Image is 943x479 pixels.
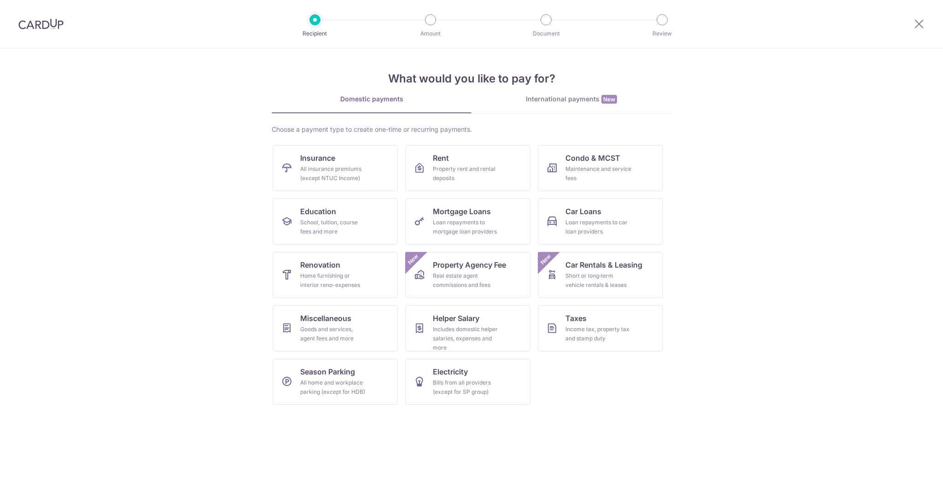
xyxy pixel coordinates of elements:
div: Short or long‑term vehicle rentals & leases [565,271,632,290]
div: Loan repayments to car loan providers [565,218,632,236]
div: Property rent and rental deposits [433,164,499,183]
span: Insurance [300,152,335,164]
a: Car LoansLoan repayments to car loan providers [538,199,663,245]
span: Helper Salary [433,313,479,324]
h4: What would you like to pay for? [272,70,671,87]
div: Includes domestic helper salaries, expenses and more [433,325,499,352]
span: Condo & MCST [565,152,620,164]
div: Real estate agent commissions and fees [433,271,499,290]
span: Electricity [433,366,468,377]
div: All insurance premiums (except NTUC Income) [300,164,367,183]
span: Car Loans [565,206,601,217]
a: Condo & MCSTMaintenance and service fees [538,145,663,191]
div: Goods and services, agent fees and more [300,325,367,343]
span: Mortgage Loans [433,206,491,217]
span: New [601,95,617,104]
a: InsuranceAll insurance premiums (except NTUC Income) [273,145,398,191]
div: All home and workplace parking (except for HDB) [300,378,367,397]
a: ElectricityBills from all providers (except for SP group) [405,359,530,405]
a: Helper SalaryIncludes domestic helper salaries, expenses and more [405,305,530,351]
a: RentProperty rent and rental deposits [405,145,530,191]
div: International payments [471,94,671,104]
a: Season ParkingAll home and workplace parking (except for HDB) [273,359,398,405]
div: Loan repayments to mortgage loan providers [433,218,499,236]
a: Property Agency FeeReal estate agent commissions and feesNew [405,252,530,298]
a: RenovationHome furnishing or interior reno-expenses [273,252,398,298]
div: Income tax, property tax and stamp duty [565,325,632,343]
span: Rent [433,152,449,164]
span: Property Agency Fee [433,259,506,270]
a: TaxesIncome tax, property tax and stamp duty [538,305,663,351]
a: MiscellaneousGoods and services, agent fees and more [273,305,398,351]
div: Domestic payments [272,94,471,104]
span: Season Parking [300,366,355,377]
span: New [406,252,421,267]
div: Bills from all providers (except for SP group) [433,378,499,397]
a: Car Rentals & LeasingShort or long‑term vehicle rentals & leasesNew [538,252,663,298]
div: School, tuition, course fees and more [300,218,367,236]
p: Amount [396,29,465,38]
iframe: Opens a widget where you can find more information [884,451,934,474]
span: New [538,252,553,267]
div: Home furnishing or interior reno-expenses [300,271,367,290]
span: Car Rentals & Leasing [565,259,642,270]
span: Renovation [300,259,340,270]
span: Education [300,206,336,217]
span: Taxes [565,313,587,324]
span: Miscellaneous [300,313,351,324]
img: CardUp [18,18,64,29]
p: Review [628,29,696,38]
p: Document [512,29,580,38]
div: Maintenance and service fees [565,164,632,183]
a: EducationSchool, tuition, course fees and more [273,199,398,245]
p: Recipient [281,29,349,38]
div: Choose a payment type to create one-time or recurring payments. [272,125,671,134]
a: Mortgage LoansLoan repayments to mortgage loan providers [405,199,530,245]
